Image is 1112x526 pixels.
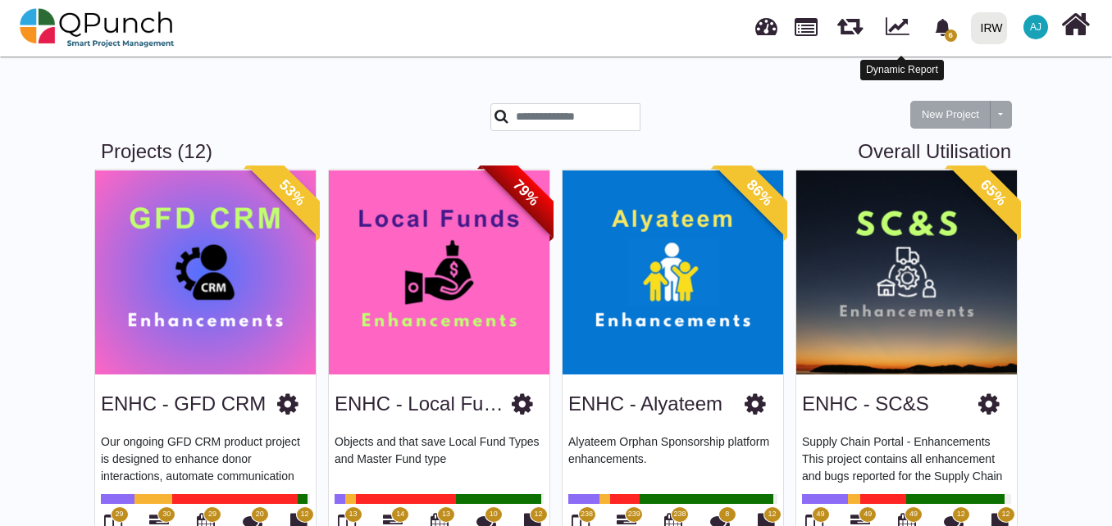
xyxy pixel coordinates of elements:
h3: ENHC - Local Funds [335,392,512,416]
span: 30 [162,509,171,520]
span: 49 [864,509,872,520]
span: Dashboard [755,10,777,34]
span: 10 [490,509,498,520]
a: Overall Utilisation [858,140,1011,164]
button: New Project [910,101,991,129]
span: 12 [300,509,308,520]
span: 239 [628,509,640,520]
span: 12 [768,509,776,520]
span: 86% [714,147,805,238]
span: Projects [795,11,818,36]
span: 65% [948,147,1039,238]
span: 20 [256,509,264,520]
p: Objects and that save Local Fund Types and Master Fund type [335,433,544,483]
span: Abdullah Jahangir [1023,15,1048,39]
p: Our ongoing GFD CRM product project is designed to enhance donor interactions, automate communica... [101,433,310,483]
span: 53% [247,147,338,238]
h3: ENHC - GFD CRM [101,392,266,416]
p: Alyateem Orphan Sponsorship platform enhancements. [568,433,777,483]
div: IRW [981,14,1003,43]
span: 6 [945,29,957,42]
a: AJ [1014,1,1058,53]
a: bell fill6 [924,1,964,52]
span: 14 [396,509,404,520]
span: Releases [837,8,863,35]
a: ENHC - Local Funds [335,392,515,415]
span: 12 [957,509,965,520]
img: qpunch-sp.fa6292f.png [20,3,175,52]
span: 29 [115,509,123,520]
i: Home [1061,9,1090,40]
svg: bell fill [934,19,951,36]
a: ENHC - Alyateem [568,392,722,415]
h3: Projects (12) [101,140,1011,164]
span: 49 [909,509,918,520]
p: Supply Chain Portal - Enhancements This project contains all enhancement and bugs reported for th... [802,433,1011,483]
span: 12 [1001,509,1009,520]
a: ENHC - GFD CRM [101,392,266,415]
span: 49 [816,509,824,520]
div: Dynamic Report [860,60,944,80]
div: Notification [928,12,957,42]
a: ENHC - SC&S [802,392,929,415]
span: 13 [442,509,450,520]
h3: ENHC - Alyateem [568,392,722,416]
a: IRW [964,1,1014,55]
span: 238 [673,509,686,520]
span: 29 [208,509,216,520]
span: 13 [349,509,357,520]
span: 12 [534,509,542,520]
span: 238 [581,509,593,520]
span: 79% [481,147,572,238]
h3: ENHC - SC&S [802,392,929,416]
span: 8 [725,509,729,520]
span: AJ [1030,22,1041,32]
